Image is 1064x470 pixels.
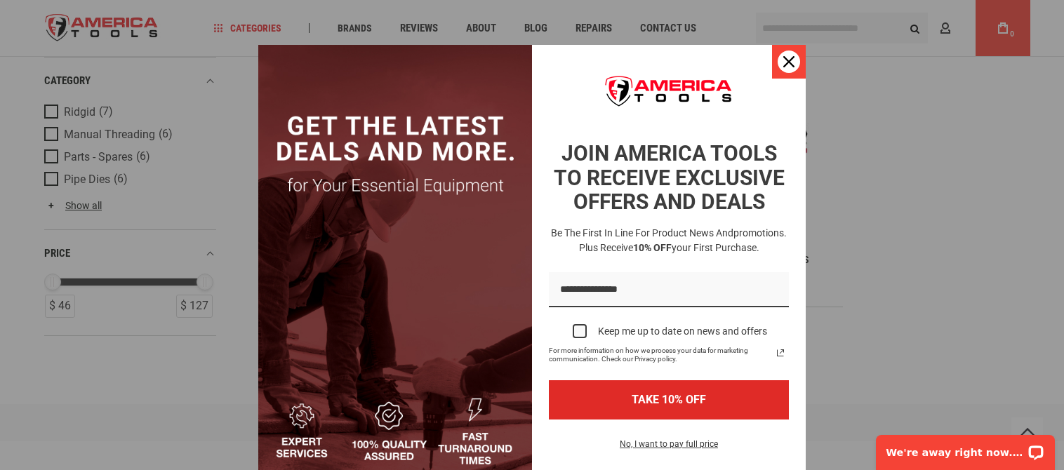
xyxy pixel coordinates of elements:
[554,141,785,214] strong: JOIN AMERICA TOOLS TO RECEIVE EXCLUSIVE OFFERS AND DEALS
[867,426,1064,470] iframe: LiveChat chat widget
[549,272,789,308] input: Email field
[772,45,806,79] button: Close
[772,344,789,361] svg: link icon
[549,380,789,419] button: TAKE 10% OFF
[546,226,792,255] h3: Be the first in line for product news and
[633,242,672,253] strong: 10% OFF
[579,227,787,253] span: promotions. Plus receive your first purchase.
[772,344,789,361] a: Read our Privacy Policy
[609,436,729,460] button: No, I want to pay full price
[783,56,794,67] svg: close icon
[598,325,767,337] div: Keep me up to date on news and offers
[549,347,772,363] span: For more information on how we process your data for marketing communication. Check our Privacy p...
